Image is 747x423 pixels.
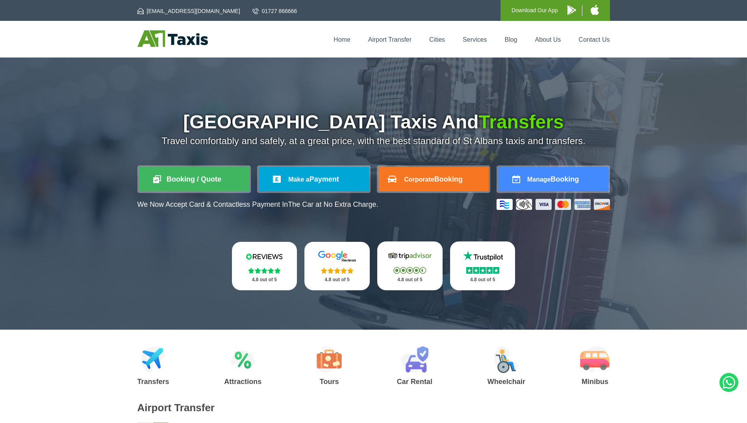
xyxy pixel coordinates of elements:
img: Credit And Debit Cards [497,199,610,210]
h2: Airport Transfer [137,402,610,414]
img: Wheelchair [494,346,519,373]
h3: Tours [317,378,342,385]
a: Services [463,36,487,43]
a: Booking / Quote [139,167,249,191]
img: Stars [393,267,426,274]
h3: Wheelchair [487,378,525,385]
a: ManageBooking [498,167,608,191]
img: Attractions [231,346,255,373]
a: Airport Transfer [368,36,411,43]
span: Corporate [404,176,434,183]
a: Make aPayment [259,167,369,191]
a: CorporateBooking [378,167,489,191]
img: Minibus [580,346,610,373]
img: Airport Transfers [141,346,165,373]
a: Trustpilot Stars 4.8 out of 5 [450,241,515,290]
img: Stars [321,267,354,274]
img: Tripadvisor [386,250,434,262]
p: 4.8 out of 5 [386,275,434,285]
p: We Now Accept Card & Contactless Payment In [137,200,378,209]
a: Google Stars 4.8 out of 5 [304,242,370,290]
a: 01727 866666 [252,7,297,15]
a: Contact Us [578,36,610,43]
img: A1 Taxis Android App [567,5,576,15]
img: Stars [248,267,281,274]
img: Trustpilot [459,250,506,262]
h3: Attractions [224,378,261,385]
h3: Car Rental [397,378,432,385]
a: About Us [535,36,561,43]
a: Cities [429,36,445,43]
img: A1 Taxis iPhone App [591,5,599,15]
h1: [GEOGRAPHIC_DATA] Taxis And [137,113,610,132]
a: Home [334,36,350,43]
h3: Minibus [580,378,610,385]
img: Reviews.io [241,250,288,262]
img: Google [313,250,361,262]
p: Download Our App [512,6,558,15]
h3: Transfers [137,378,169,385]
p: Travel comfortably and safely, at a great price, with the best standard of St Albans taxis and tr... [137,135,610,147]
img: Stars [466,267,499,274]
a: Blog [504,36,517,43]
img: A1 Taxis St Albans LTD [137,30,208,47]
span: The Car at No Extra Charge. [288,200,378,208]
a: Tripadvisor Stars 4.8 out of 5 [377,241,443,290]
span: Make a [288,176,309,183]
span: Transfers [479,111,564,132]
p: 4.8 out of 5 [459,275,507,285]
p: 4.8 out of 5 [241,275,289,285]
span: Manage [527,176,551,183]
a: [EMAIL_ADDRESS][DOMAIN_NAME] [137,7,240,15]
p: 4.8 out of 5 [313,275,361,285]
img: Tours [317,346,342,373]
img: Car Rental [400,346,428,373]
a: Reviews.io Stars 4.8 out of 5 [232,242,297,290]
